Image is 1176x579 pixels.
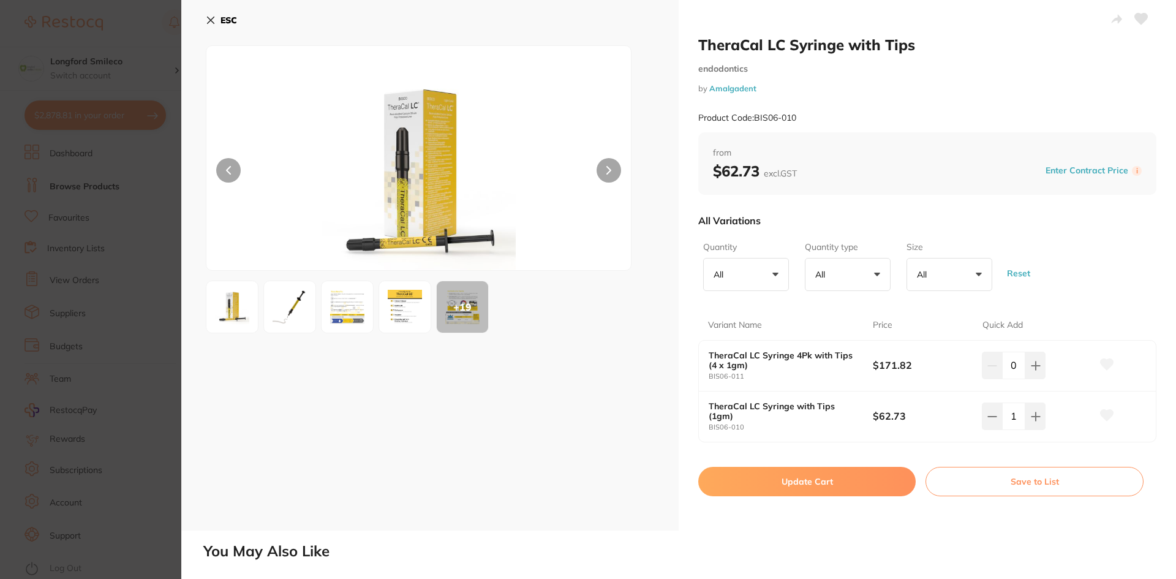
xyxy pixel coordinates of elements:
img: MDYwMTAtMi1qcGc [325,285,369,329]
button: ESC [206,10,237,31]
img: MDYwMTAtMS1qcGc [268,285,312,329]
a: Amalgadent [709,83,756,93]
p: All [815,269,830,280]
p: Variant Name [708,319,762,331]
div: + 19 [437,281,488,333]
small: endodontics [698,64,1156,74]
b: TheraCal LC Syringe 4Pk with Tips (4 x 1gm) [709,350,856,370]
p: All [917,269,932,280]
b: $171.82 [873,358,971,372]
img: MDYwMTAtMy1qcGc [383,285,427,329]
b: ESC [221,15,237,26]
small: BIS06-011 [709,373,873,380]
img: MDYwMTAtanBn [210,285,254,329]
label: Quantity type [805,241,887,254]
label: Size [907,241,989,254]
small: by [698,84,1156,93]
span: excl. GST [764,168,797,179]
p: All Variations [698,214,761,227]
button: All [907,258,992,291]
small: Product Code: BIS06-010 [698,113,796,123]
button: All [703,258,789,291]
b: $62.73 [873,409,971,423]
small: BIS06-010 [709,423,873,431]
h2: TheraCal LC Syringe with Tips [698,36,1156,54]
img: MDYwMTAtanBn [292,77,546,270]
p: Quick Add [982,319,1023,331]
b: TheraCal LC Syringe with Tips (1gm) [709,401,856,421]
p: All [714,269,728,280]
p: Price [873,319,892,331]
b: $62.73 [713,162,797,180]
button: Save to List [925,467,1144,496]
button: Update Cart [698,467,916,496]
button: +19 [436,281,489,333]
button: Enter Contract Price [1042,165,1132,176]
button: Reset [1003,251,1034,296]
span: from [713,147,1142,159]
label: i [1132,166,1142,176]
label: Quantity [703,241,785,254]
button: All [805,258,891,291]
h2: You May Also Like [203,543,1171,560]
